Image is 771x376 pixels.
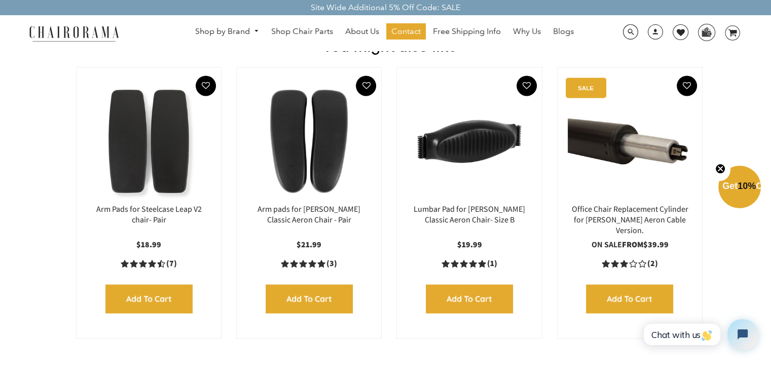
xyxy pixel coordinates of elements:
[517,76,537,96] button: Add To Wishlist
[23,24,125,42] img: chairorama
[196,76,216,96] button: Add To Wishlist
[508,23,546,40] a: Why Us
[266,23,338,40] a: Shop Chair Parts
[297,239,321,250] span: $21.99
[722,181,769,191] span: Get Off
[591,239,621,250] strong: On Sale
[386,23,426,40] a: Contact
[426,284,513,313] input: Add to Cart
[710,158,730,181] button: Close teaser
[407,258,531,269] a: 5.0 rating (1 votes)
[105,284,193,313] input: Add to Cart
[247,258,371,269] a: 5.0 rating (3 votes)
[548,23,579,40] a: Blogs
[136,239,161,250] span: $18.99
[568,78,692,204] a: Office Chair Replacement Cylinder for Herman Miller Aeron Cable Version. - chairorama Office Chai...
[428,23,506,40] a: Free Shipping Info
[266,284,353,313] input: Add to Cart
[414,204,525,225] a: Lumbar Pad for [PERSON_NAME] Classic Aeron Chair- Size B
[633,311,766,358] iframe: Tidio Chat
[568,240,692,250] p: from
[190,24,264,40] a: Shop by Brand
[326,258,337,269] span: (3)
[356,76,376,96] button: Add To Wishlist
[571,204,688,236] a: Office Chair Replacement Cylinder for [PERSON_NAME] Aeron Cable Version.
[718,167,761,209] div: Get10%OffClose teaser
[247,78,371,204] img: Arm pads for Herman Miller Classic Aeron Chair - Pair - chairorama
[340,23,384,40] a: About Us
[738,181,756,191] span: 10%
[586,284,673,313] input: Add to Cart
[87,78,211,204] img: Arm Pads for Steelcase Leap V2 chair- Pair - chairorama
[166,258,177,269] span: (7)
[578,85,594,91] text: SALE
[407,78,531,204] img: Lumbar Pad for Herman Miller Classic Aeron Chair- Size B - chairorama
[568,258,692,269] a: 3.0 rating (2 votes)
[247,78,371,204] a: Arm pads for Herman Miller Classic Aeron Chair - Pair - chairorama Arm pads for Herman Miller Cla...
[258,204,360,225] a: Arm pads for [PERSON_NAME] Classic Aeron Chair - Pair
[699,24,714,40] img: WhatsApp_Image_2024-07-12_at_16.23.01.webp
[391,26,421,37] span: Contact
[96,204,202,225] a: Arm Pads for Steelcase Leap V2 chair- Pair
[433,26,501,37] span: Free Shipping Info
[677,76,697,96] button: Add To Wishlist
[87,258,211,269] a: 4.4 rating (7 votes)
[568,78,692,204] img: Office Chair Replacement Cylinder for Herman Miller Aeron Cable Version. - chairorama
[487,258,497,269] span: (1)
[647,258,658,269] span: (2)
[457,239,482,250] span: $19.99
[513,26,541,37] span: Why Us
[271,26,333,37] span: Shop Chair Parts
[553,26,574,37] span: Blogs
[168,23,602,42] nav: DesktopNavigation
[407,78,531,204] a: Lumbar Pad for Herman Miller Classic Aeron Chair- Size B - chairorama Lumbar Pad for Herman Mille...
[643,239,668,250] span: $39.99
[87,78,211,204] a: Arm Pads for Steelcase Leap V2 chair- Pair - chairorama Arm Pads for Steelcase Leap V2 chair- Pai...
[345,26,379,37] span: About Us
